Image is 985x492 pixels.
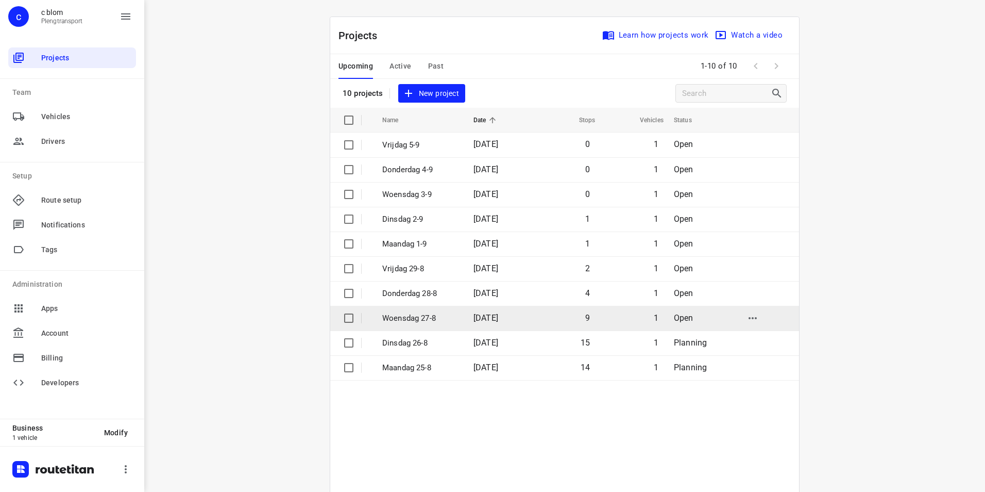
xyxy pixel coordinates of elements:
[8,131,136,152] div: Drivers
[771,87,786,100] div: Search
[585,189,590,199] span: 0
[12,171,136,182] p: Setup
[674,338,707,348] span: Planning
[382,362,458,374] p: Maandag 25-8
[398,84,465,103] button: New project
[12,434,96,441] p: 1 vehicle
[654,338,658,348] span: 1
[12,424,96,432] p: Business
[41,111,132,122] span: Vehicles
[766,56,787,76] span: Next Page
[745,56,766,76] span: Previous Page
[654,214,658,224] span: 1
[585,139,590,149] span: 0
[674,189,693,199] span: Open
[343,89,383,98] p: 10 projects
[585,313,590,323] span: 9
[654,288,658,298] span: 1
[8,190,136,210] div: Route setup
[674,264,693,273] span: Open
[41,195,132,206] span: Route setup
[41,136,132,147] span: Drivers
[382,263,458,275] p: Vrijdag 29-8
[473,288,498,298] span: [DATE]
[8,106,136,127] div: Vehicles
[428,60,444,73] span: Past
[12,279,136,290] p: Administration
[674,288,693,298] span: Open
[41,220,132,231] span: Notifications
[674,214,693,224] span: Open
[654,165,658,174] span: 1
[382,337,458,349] p: Dinsdag 26-8
[654,239,658,249] span: 1
[41,353,132,364] span: Billing
[654,264,658,273] span: 1
[41,53,132,63] span: Projects
[697,55,741,77] span: 1-10 of 10
[566,114,596,126] span: Stops
[8,348,136,368] div: Billing
[654,189,658,199] span: 1
[473,165,498,174] span: [DATE]
[674,363,707,372] span: Planning
[674,239,693,249] span: Open
[682,86,771,102] input: Search projects
[674,139,693,149] span: Open
[473,363,498,372] span: [DATE]
[654,139,658,149] span: 1
[8,239,136,260] div: Tags
[382,288,458,300] p: Donderdag 28-8
[338,60,373,73] span: Upcoming
[473,313,498,323] span: [DATE]
[654,313,658,323] span: 1
[8,323,136,343] div: Account
[585,214,590,224] span: 1
[8,372,136,393] div: Developers
[585,165,590,174] span: 0
[473,264,498,273] span: [DATE]
[41,244,132,255] span: Tags
[389,60,411,73] span: Active
[382,238,458,250] p: Maandag 1-9
[674,114,705,126] span: Status
[473,338,498,348] span: [DATE]
[41,378,132,388] span: Developers
[12,87,136,98] p: Team
[585,288,590,298] span: 4
[8,298,136,319] div: Apps
[41,8,83,17] p: c blom
[473,139,498,149] span: [DATE]
[674,165,693,174] span: Open
[104,429,128,437] span: Modify
[8,215,136,235] div: Notifications
[585,264,590,273] span: 2
[382,214,458,225] p: Dinsdag 2-9
[473,239,498,249] span: [DATE]
[473,114,500,126] span: Date
[585,239,590,249] span: 1
[581,338,590,348] span: 15
[382,189,458,201] p: Woensdag 3-9
[41,18,83,25] p: Plengtransport
[404,87,459,100] span: New project
[41,328,132,339] span: Account
[473,189,498,199] span: [DATE]
[41,303,132,314] span: Apps
[473,214,498,224] span: [DATE]
[8,47,136,68] div: Projects
[626,114,664,126] span: Vehicles
[382,139,458,151] p: Vrijdag 5-9
[382,114,412,126] span: Name
[96,423,136,442] button: Modify
[581,363,590,372] span: 14
[338,28,386,43] p: Projects
[382,164,458,176] p: Donderdag 4-9
[8,6,29,27] div: c
[674,313,693,323] span: Open
[654,363,658,372] span: 1
[382,313,458,324] p: Woensdag 27-8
